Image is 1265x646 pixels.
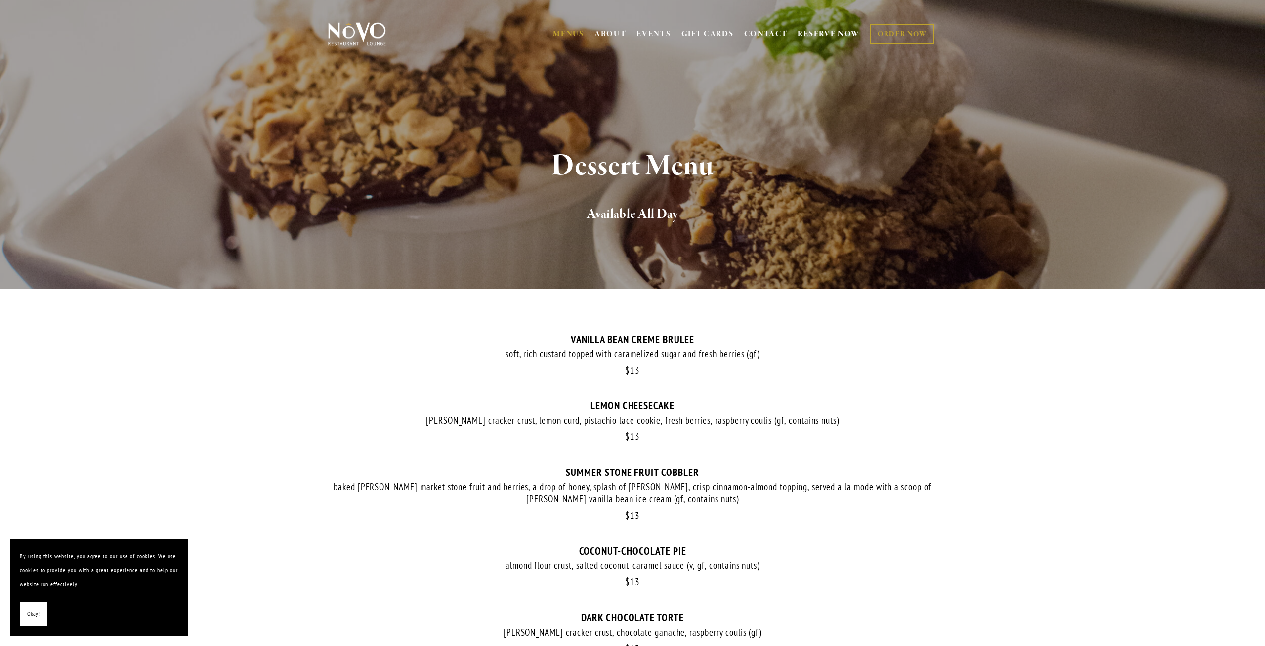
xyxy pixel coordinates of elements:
[27,607,40,621] span: Okay!
[625,431,630,442] span: $
[326,611,939,624] div: DARK CHOCOLATE TORTE
[625,576,630,588] span: $
[326,576,939,588] div: 13
[326,545,939,557] div: COCONUT-CHOCOLATE PIE
[625,364,630,376] span: $
[326,431,939,442] div: 13
[326,626,939,639] div: [PERSON_NAME] cracker crust, chocolate ganache, raspberry coulis (gf)
[10,539,188,636] section: Cookie banner
[326,365,939,376] div: 13
[326,481,939,505] div: baked [PERSON_NAME] market stone fruit and berries, a drop of honey, splash of [PERSON_NAME], cri...
[625,510,630,521] span: $
[636,29,671,39] a: EVENTS
[344,150,921,182] h1: Dessert Menu
[681,25,734,43] a: GIFT CARDS
[326,414,939,427] div: [PERSON_NAME] cracker crust, lemon curd, pistachio lace cookie, fresh berries, raspberry coulis (...
[20,549,178,592] p: By using this website, you agree to our use of cookies. We use cookies to provide you with a grea...
[326,399,939,412] div: LEMON CHEESECAKE
[326,560,939,572] div: almond flour crust, salted coconut-caramel sauce (v, gf, contains nuts)
[20,602,47,627] button: Okay!
[870,24,934,44] a: ORDER NOW
[326,466,939,478] div: SUMMER STONE FRUIT COBBLER
[326,22,388,46] img: Novo Restaurant &amp; Lounge
[326,510,939,521] div: 13
[326,348,939,360] div: soft, rich custard topped with caramelized sugar and fresh berries (gf)
[798,25,860,43] a: RESERVE NOW
[594,29,627,39] a: ABOUT
[344,204,921,225] h2: Available All Day
[744,25,788,43] a: CONTACT
[326,333,939,345] div: VANILLA BEAN CREME BRULEE
[553,29,584,39] a: MENUS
